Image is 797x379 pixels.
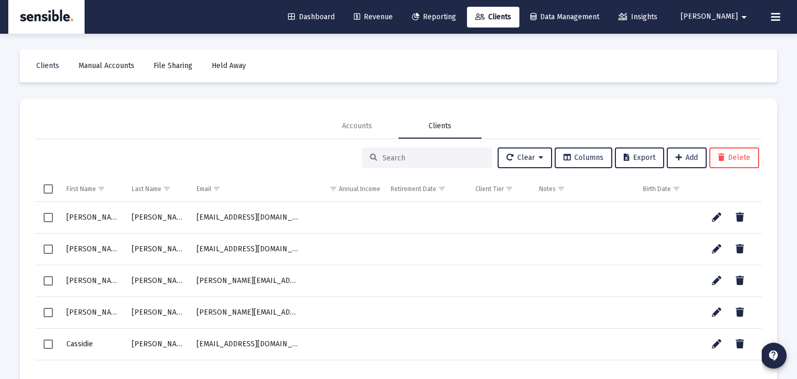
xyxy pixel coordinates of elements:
[16,7,77,28] img: Dashboard
[470,177,534,201] td: Column Client Tier
[643,185,671,193] div: Birth Date
[280,7,343,28] a: Dashboard
[61,233,127,265] td: [PERSON_NAME]
[127,265,191,296] td: [PERSON_NAME]
[681,12,738,21] span: [PERSON_NAME]
[668,6,763,27] button: [PERSON_NAME]
[61,265,127,296] td: [PERSON_NAME]
[61,328,127,360] td: Cassidie
[44,340,53,349] div: Select row
[61,202,127,234] td: [PERSON_NAME]
[127,328,191,360] td: [PERSON_NAME]
[382,154,484,163] input: Search
[412,12,456,21] span: Reporting
[738,7,750,28] mat-icon: arrow_drop_down
[127,296,191,328] td: [PERSON_NAME]
[36,61,59,70] span: Clients
[44,276,53,286] div: Select row
[98,185,105,193] span: Show filter options for column 'First Name'
[191,296,306,328] td: [PERSON_NAME][EMAIL_ADDRESS][PERSON_NAME][DOMAIN_NAME]
[346,7,401,28] a: Revenue
[619,12,657,21] span: Insights
[191,265,306,296] td: [PERSON_NAME][EMAIL_ADDRESS][DOMAIN_NAME]
[61,296,127,328] td: [PERSON_NAME]
[78,61,134,70] span: Manual Accounts
[767,349,780,362] mat-icon: contact_support
[624,153,655,162] span: Export
[339,185,380,193] div: Annual Income
[305,177,385,201] td: Column Annual Income
[555,147,612,168] button: Columns
[191,202,306,234] td: [EMAIL_ADDRESS][DOMAIN_NAME]
[638,177,701,201] td: Column Birth Date
[132,185,161,193] div: Last Name
[404,7,464,28] a: Reporting
[557,185,565,193] span: Show filter options for column 'Notes'
[467,7,519,28] a: Clients
[718,153,750,162] span: Delete
[475,185,504,193] div: Client Tier
[191,233,306,265] td: [EMAIL_ADDRESS][DOMAIN_NAME]
[354,12,393,21] span: Revenue
[672,185,680,193] span: Show filter options for column 'Birth Date'
[709,147,759,168] button: Delete
[522,7,608,28] a: Data Management
[534,177,638,201] td: Column Notes
[61,177,127,201] td: Column First Name
[203,56,254,76] a: Held Away
[127,177,191,201] td: Column Last Name
[342,121,372,131] div: Accounts
[475,12,511,21] span: Clients
[615,147,664,168] button: Export
[191,177,306,201] td: Column Email
[127,233,191,265] td: [PERSON_NAME]
[329,185,337,193] span: Show filter options for column 'Annual Income'
[667,147,707,168] button: Add
[676,153,698,162] span: Add
[498,147,552,168] button: Clear
[564,153,603,162] span: Columns
[429,121,451,131] div: Clients
[44,245,53,254] div: Select row
[212,61,246,70] span: Held Away
[506,153,543,162] span: Clear
[701,177,762,201] td: Column undefined
[386,177,471,201] td: Column Retirement Date
[145,56,201,76] a: File Sharing
[610,7,666,28] a: Insights
[288,12,335,21] span: Dashboard
[163,185,171,193] span: Show filter options for column 'Last Name'
[70,56,143,76] a: Manual Accounts
[539,185,556,193] div: Notes
[213,185,221,193] span: Show filter options for column 'Email'
[44,213,53,222] div: Select row
[44,184,53,194] div: Select all
[28,56,67,76] a: Clients
[505,185,513,193] span: Show filter options for column 'Client Tier'
[66,185,96,193] div: First Name
[530,12,599,21] span: Data Management
[438,185,446,193] span: Show filter options for column 'Retirement Date'
[154,61,193,70] span: File Sharing
[391,185,436,193] div: Retirement Date
[197,185,211,193] div: Email
[44,308,53,317] div: Select row
[191,328,306,360] td: [EMAIL_ADDRESS][DOMAIN_NAME]
[127,202,191,234] td: [PERSON_NAME]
